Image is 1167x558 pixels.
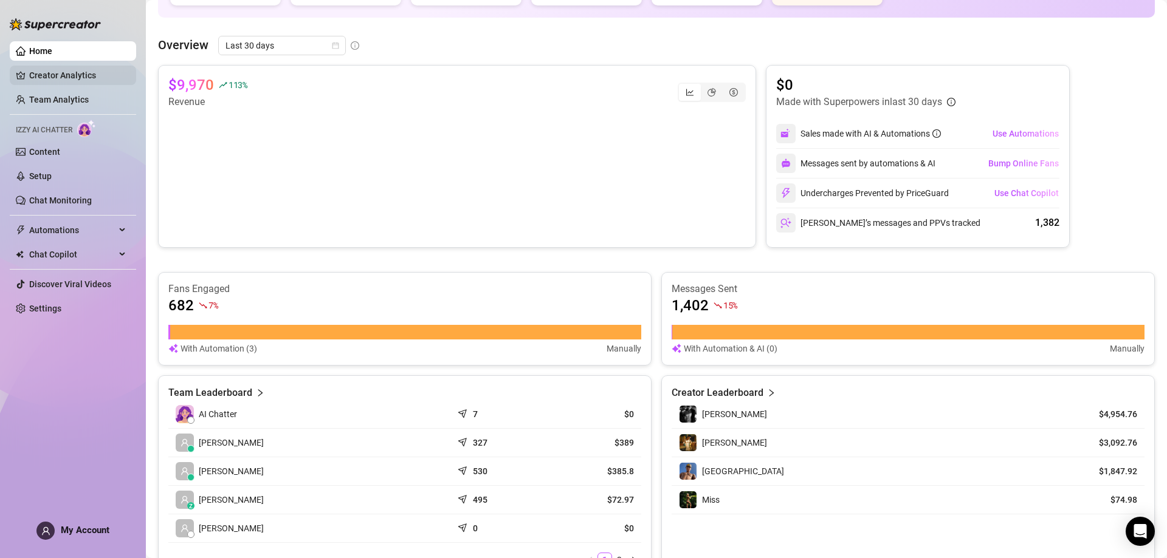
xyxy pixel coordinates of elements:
[554,465,634,477] article: $385.8
[723,299,737,311] span: 15 %
[680,406,697,423] img: Marvin
[77,120,96,137] img: AI Chatter
[168,75,214,95] article: $9,970
[458,406,470,418] span: send
[932,129,941,138] span: info-circle
[686,88,694,97] span: line-chart
[672,296,709,315] article: 1,402
[1035,216,1059,230] div: 1,382
[16,225,26,235] span: thunderbolt
[199,301,207,310] span: fall
[780,188,791,199] img: svg%3e
[187,502,194,509] div: z
[781,158,791,168] img: svg%3e
[176,405,194,423] img: izzy-ai-chatter-avatar-DDCN_rTZ.svg
[225,36,339,55] span: Last 30 days
[992,124,1059,143] button: Use Automations
[29,220,115,240] span: Automations
[800,127,941,140] div: Sales made with AI & Automations
[29,46,52,56] a: Home
[199,464,264,478] span: [PERSON_NAME]
[684,342,777,355] article: With Automation & AI (0)
[41,526,50,536] span: user
[554,437,634,449] article: $389
[168,386,252,400] article: Team Leaderboard
[767,386,776,400] span: right
[702,409,767,419] span: [PERSON_NAME]
[680,463,697,480] img: Dallas
[473,437,487,449] article: 327
[780,128,791,139] img: svg%3e
[994,188,1059,198] span: Use Chat Copilot
[1082,494,1137,506] article: $74.98
[672,386,763,400] article: Creator Leaderboard
[776,213,980,233] div: [PERSON_NAME]’s messages and PPVs tracked
[199,407,237,421] span: AI Chatter
[607,342,641,355] article: Manually
[702,466,784,476] span: [GEOGRAPHIC_DATA]
[181,495,189,504] span: user
[672,342,681,355] img: svg%3e
[702,495,720,505] span: Miss
[168,342,178,355] img: svg%3e
[554,408,634,420] article: $0
[168,95,247,109] article: Revenue
[181,438,189,447] span: user
[458,463,470,475] span: send
[256,386,264,400] span: right
[678,83,746,102] div: segmented control
[199,436,264,449] span: [PERSON_NAME]
[473,465,487,477] article: 530
[994,183,1059,203] button: Use Chat Copilot
[29,196,92,205] a: Chat Monitoring
[29,279,111,289] a: Discover Viral Videos
[332,42,339,49] span: calendar
[707,88,716,97] span: pie-chart
[680,434,697,451] img: Marvin
[61,525,109,536] span: My Account
[10,18,101,30] img: logo-BBDzfeDw.svg
[458,492,470,504] span: send
[1082,465,1137,477] article: $1,847.92
[554,494,634,506] article: $72.97
[181,524,189,532] span: user
[168,296,194,315] article: 682
[351,41,359,50] span: info-circle
[776,183,949,203] div: Undercharges Prevented by PriceGuard
[458,520,470,532] span: send
[29,304,61,313] a: Settings
[473,408,478,420] article: 7
[29,245,115,264] span: Chat Copilot
[181,467,189,475] span: user
[714,301,722,310] span: fall
[219,81,227,89] span: rise
[729,88,738,97] span: dollar-circle
[702,438,767,447] span: [PERSON_NAME]
[1082,408,1137,420] article: $4,954.76
[680,491,697,508] img: Miss
[16,124,72,136] span: Izzy AI Chatter
[672,282,1145,296] article: Messages Sent
[780,217,791,228] img: svg%3e
[229,79,247,90] span: 113 %
[473,494,487,506] article: 495
[776,95,942,109] article: Made with Superpowers in last 30 days
[1082,437,1137,449] article: $3,092.76
[993,129,1059,138] span: Use Automations
[1110,342,1145,355] article: Manually
[473,522,478,534] article: 0
[29,95,89,104] a: Team Analytics
[947,98,955,106] span: info-circle
[181,342,257,355] article: With Automation (3)
[776,75,955,95] article: $0
[776,154,935,173] div: Messages sent by automations & AI
[29,66,126,85] a: Creator Analytics
[16,250,24,259] img: Chat Copilot
[458,435,470,447] span: send
[208,299,218,311] span: 7 %
[199,522,264,535] span: [PERSON_NAME]
[158,36,208,54] article: Overview
[988,154,1059,173] button: Bump Online Fans
[1126,517,1155,546] div: Open Intercom Messenger
[988,158,1059,168] span: Bump Online Fans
